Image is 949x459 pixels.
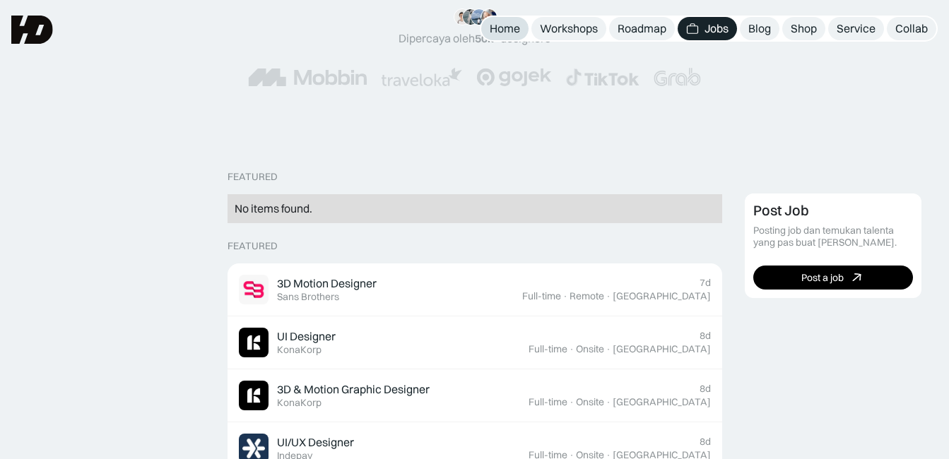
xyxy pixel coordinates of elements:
a: Service [828,17,884,40]
span: 50k+ [475,31,500,45]
div: 3D & Motion Graphic Designer [277,382,430,397]
div: · [562,290,568,302]
a: Collab [887,17,936,40]
a: Post a job [753,266,913,290]
img: Job Image [239,328,269,357]
a: Jobs [678,17,737,40]
div: Post Job [753,202,809,219]
div: 7d [700,277,711,289]
a: Job ImageUI DesignerKonaKorp8dFull-time·Onsite·[GEOGRAPHIC_DATA] [228,316,722,369]
div: KonaKorp [277,397,322,409]
a: Workshops [531,17,606,40]
a: Roadmap [609,17,675,40]
a: Blog [740,17,779,40]
div: · [606,343,611,355]
a: Home [481,17,529,40]
div: UI Designer [277,329,336,344]
a: Job Image3D Motion DesignerSans Brothers7dFull-time·Remote·[GEOGRAPHIC_DATA] [228,263,722,316]
div: Service [837,21,876,36]
div: Dipercaya oleh designers [399,31,550,46]
img: Job Image [239,275,269,304]
a: Shop [782,17,825,40]
div: [GEOGRAPHIC_DATA] [613,343,711,355]
div: 8d [700,330,711,342]
div: Onsite [576,396,604,408]
div: Full-time [529,396,567,408]
div: Roadmap [618,21,666,36]
div: [GEOGRAPHIC_DATA] [613,396,711,408]
div: · [606,396,611,408]
div: · [569,396,574,408]
div: [GEOGRAPHIC_DATA] [613,290,711,302]
div: Post a job [801,272,844,284]
div: Blog [748,21,771,36]
img: Job Image [239,381,269,410]
div: KonaKorp [277,344,322,356]
div: Sans Brothers [277,291,339,303]
div: Posting job dan temukan talenta yang pas buat [PERSON_NAME]. [753,225,913,249]
div: Remote [570,290,604,302]
div: Featured [228,171,278,183]
div: 3D Motion Designer [277,276,377,291]
div: Workshops [540,21,598,36]
div: Collab [895,21,928,36]
div: Shop [791,21,817,36]
div: UI/UX Designer [277,435,354,450]
div: Featured [228,240,278,252]
div: No items found. [235,201,715,216]
a: Job Image3D & Motion Graphic DesignerKonaKorp8dFull-time·Onsite·[GEOGRAPHIC_DATA] [228,369,722,422]
div: Onsite [576,343,604,355]
div: · [569,343,574,355]
div: Home [490,21,520,36]
div: Jobs [705,21,729,36]
div: 8d [700,436,711,448]
div: · [606,290,611,302]
div: Full-time [529,343,567,355]
div: 8d [700,383,711,395]
div: Full-time [522,290,561,302]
